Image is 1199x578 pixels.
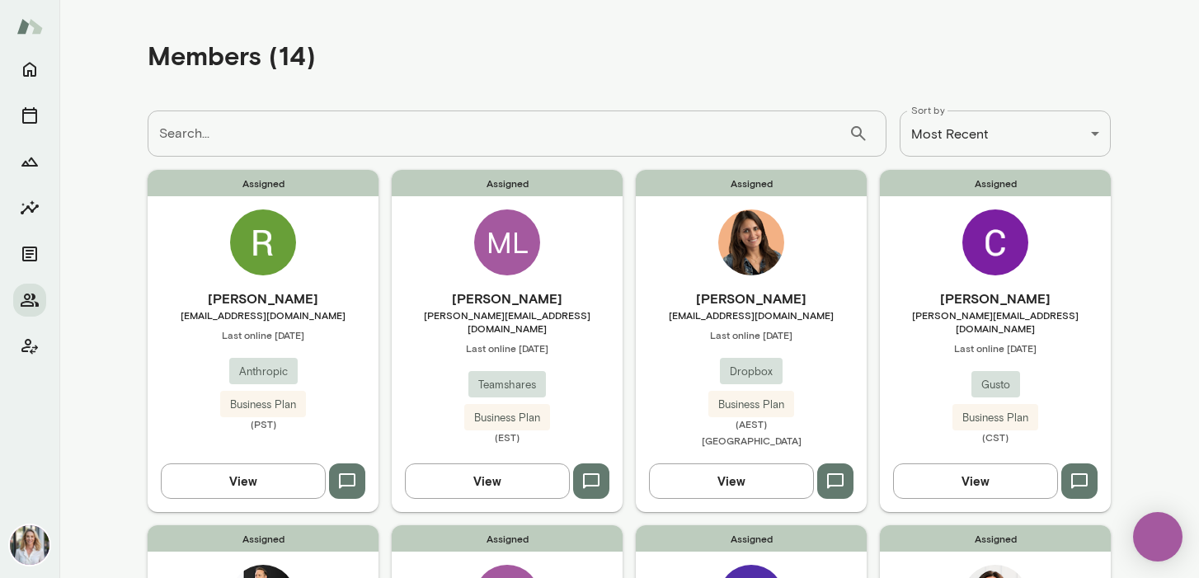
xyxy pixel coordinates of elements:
span: (AEST) [636,417,867,430]
img: Ryn Linthicum [230,209,296,275]
img: Bruna Diehl [718,209,784,275]
span: Business Plan [220,397,306,413]
span: Assigned [148,525,379,552]
button: Client app [13,330,46,363]
span: Assigned [148,170,379,196]
h6: [PERSON_NAME] [636,289,867,308]
span: Assigned [880,170,1111,196]
h4: Members (14) [148,40,316,71]
span: Assigned [636,525,867,552]
span: (PST) [148,417,379,430]
span: Anthropic [229,364,298,380]
h6: [PERSON_NAME] [880,289,1111,308]
span: [PERSON_NAME][EMAIL_ADDRESS][DOMAIN_NAME] [392,308,623,335]
button: View [405,463,570,498]
button: Sessions [13,99,46,132]
span: Business Plan [708,397,794,413]
label: Sort by [911,103,945,117]
button: Insights [13,191,46,224]
img: Mento [16,11,43,42]
span: Last online [DATE] [392,341,623,355]
span: [PERSON_NAME][EMAIL_ADDRESS][DOMAIN_NAME] [880,308,1111,335]
h6: [PERSON_NAME] [392,289,623,308]
span: Assigned [392,170,623,196]
span: Last online [DATE] [880,341,1111,355]
div: Most Recent [900,110,1111,157]
button: View [161,463,326,498]
button: Members [13,284,46,317]
span: [GEOGRAPHIC_DATA] [702,435,802,446]
span: (CST) [880,430,1111,444]
img: Cynthia Garda [962,209,1028,275]
img: Jennifer Palazzo [10,525,49,565]
button: Growth Plan [13,145,46,178]
button: Documents [13,237,46,270]
button: View [893,463,1058,498]
span: Gusto [971,377,1020,393]
span: Last online [DATE] [636,328,867,341]
span: Dropbox [720,364,783,380]
button: Home [13,53,46,86]
span: Assigned [392,525,623,552]
span: (EST) [392,430,623,444]
span: Assigned [880,525,1111,552]
h6: [PERSON_NAME] [148,289,379,308]
div: ML [474,209,540,275]
span: [EMAIL_ADDRESS][DOMAIN_NAME] [148,308,379,322]
span: [EMAIL_ADDRESS][DOMAIN_NAME] [636,308,867,322]
span: Assigned [636,170,867,196]
span: Last online [DATE] [148,328,379,341]
button: View [649,463,814,498]
span: Teamshares [468,377,546,393]
span: Business Plan [952,410,1038,426]
span: Business Plan [464,410,550,426]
